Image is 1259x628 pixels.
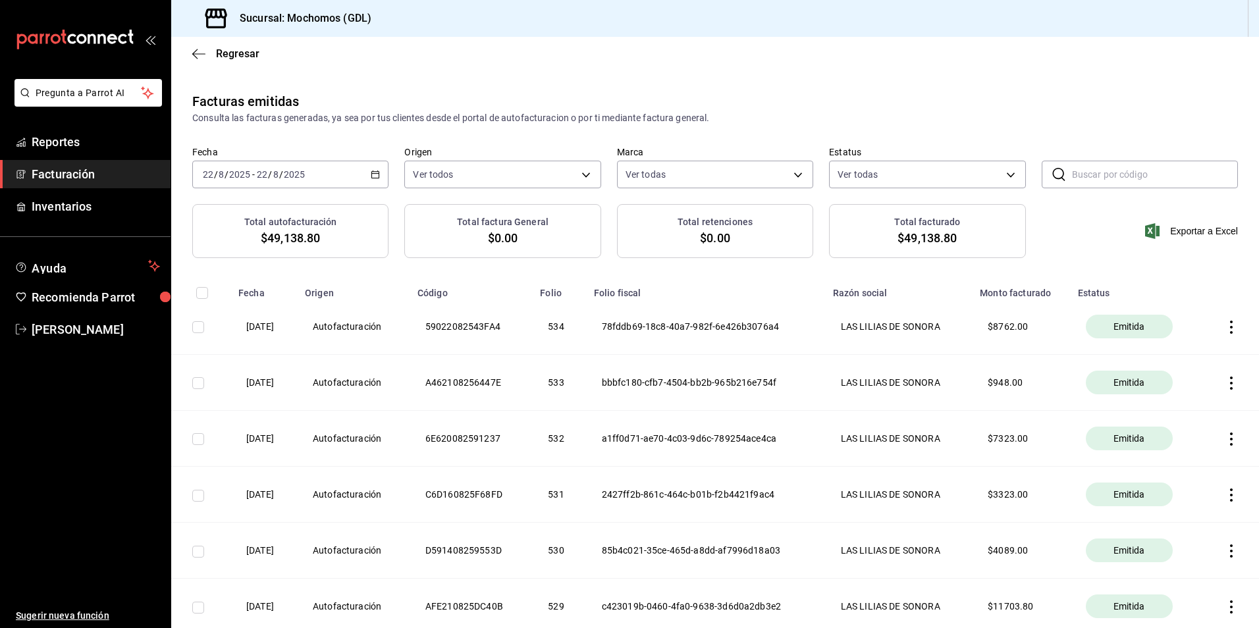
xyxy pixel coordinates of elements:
[297,411,410,467] th: Autofacturación
[532,355,585,411] th: 533
[297,279,410,299] th: Origen
[32,197,160,215] span: Inventarios
[225,169,228,180] span: /
[218,169,225,180] input: --
[230,523,297,579] th: [DATE]
[413,168,453,181] span: Ver todos
[586,355,825,411] th: bbbfc180-cfb7-4504-bb2b-965b216e754f
[32,165,160,183] span: Facturación
[586,299,825,355] th: 78fddb69-18c8-40a7-982f-6e426b3076a4
[410,299,532,355] th: 59022082543FA4
[297,523,410,579] th: Autofacturación
[1108,320,1150,333] span: Emitida
[1108,432,1150,445] span: Emitida
[532,523,585,579] th: 530
[1070,279,1203,299] th: Estatus
[825,355,972,411] th: LAS LILIAS DE SONORA
[1108,600,1150,613] span: Emitida
[586,523,825,579] th: 85b4c021-35ce-465d-a8dd-af7996d18a03
[838,168,878,181] span: Ver todas
[1072,161,1238,188] input: Buscar por código
[972,411,1069,467] th: $ 7323.00
[214,169,218,180] span: /
[229,11,371,26] h3: Sucursal: Mochomos (GDL)
[700,229,730,247] span: $0.00
[192,92,299,111] div: Facturas emitidas
[202,169,214,180] input: --
[192,111,1238,125] div: Consulta las facturas generadas, ya sea por tus clientes desde el portal de autofacturacion o por...
[145,34,155,45] button: open_drawer_menu
[252,169,255,180] span: -
[261,229,320,247] span: $49,138.80
[192,147,388,157] label: Fecha
[972,299,1069,355] th: $ 8762.00
[192,47,259,60] button: Regresar
[586,279,825,299] th: Folio fiscal
[488,229,518,247] span: $0.00
[36,86,142,100] span: Pregunta a Parrot AI
[32,133,160,151] span: Reportes
[1108,544,1150,557] span: Emitida
[532,279,585,299] th: Folio
[586,411,825,467] th: a1ff0d71-ae70-4c03-9d6c-789254ace4ca
[256,169,268,180] input: --
[32,258,143,274] span: Ayuda
[617,147,813,157] label: Marca
[1108,376,1150,389] span: Emitida
[283,169,306,180] input: ----
[894,215,960,229] h3: Total facturado
[457,215,549,229] h3: Total factura General
[825,467,972,523] th: LAS LILIAS DE SONORA
[410,523,532,579] th: D591408259553D
[297,299,410,355] th: Autofacturación
[14,79,162,107] button: Pregunta a Parrot AI
[230,299,297,355] th: [DATE]
[829,147,1025,157] label: Estatus
[825,523,972,579] th: LAS LILIAS DE SONORA
[678,215,753,229] h3: Total retenciones
[410,279,532,299] th: Código
[279,169,283,180] span: /
[1108,488,1150,501] span: Emitida
[404,147,601,157] label: Origen
[972,523,1069,579] th: $ 4089.00
[32,288,160,306] span: Recomienda Parrot
[1148,223,1238,239] button: Exportar a Excel
[230,467,297,523] th: [DATE]
[825,299,972,355] th: LAS LILIAS DE SONORA
[297,355,410,411] th: Autofacturación
[297,467,410,523] th: Autofacturación
[216,47,259,60] span: Regresar
[410,411,532,467] th: 6E620082591237
[532,299,585,355] th: 534
[16,609,160,623] span: Sugerir nueva función
[228,169,251,180] input: ----
[586,467,825,523] th: 2427ff2b-861c-464c-b01b-f2b4421f9ac4
[410,467,532,523] th: C6D160825F68FD
[897,229,957,247] span: $49,138.80
[532,411,585,467] th: 532
[972,467,1069,523] th: $ 3323.00
[972,355,1069,411] th: $ 948.00
[825,279,972,299] th: Razón social
[230,411,297,467] th: [DATE]
[244,215,337,229] h3: Total autofacturación
[273,169,279,180] input: --
[230,355,297,411] th: [DATE]
[972,279,1069,299] th: Monto facturado
[32,321,160,338] span: [PERSON_NAME]
[9,95,162,109] a: Pregunta a Parrot AI
[268,169,272,180] span: /
[532,467,585,523] th: 531
[626,168,666,181] span: Ver todas
[825,411,972,467] th: LAS LILIAS DE SONORA
[230,279,297,299] th: Fecha
[410,355,532,411] th: A462108256447E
